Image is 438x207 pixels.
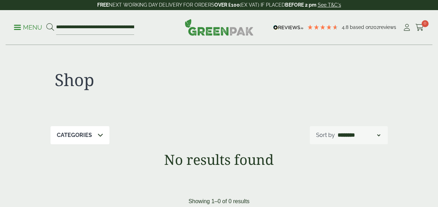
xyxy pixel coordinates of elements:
p: Menu [14,23,42,32]
img: GreenPak Supplies [185,19,254,36]
h1: No results found [32,151,407,168]
a: Menu [14,23,42,30]
h1: Shop [55,70,215,90]
strong: BEFORE 2 pm [285,2,316,8]
i: My Account [402,24,411,31]
strong: OVER £100 [214,2,240,8]
i: Cart [415,24,424,31]
a: 0 [415,22,424,33]
p: Showing 1–0 of 0 results [189,197,249,206]
a: See T&C's [318,2,341,8]
span: Based on [350,24,371,30]
img: REVIEWS.io [273,25,303,30]
span: reviews [379,24,396,30]
span: 4.8 [342,24,350,30]
strong: FREE [97,2,109,8]
p: Categories [57,131,92,139]
span: 202 [371,24,379,30]
p: Sort by [316,131,335,139]
div: 4.79 Stars [307,24,338,30]
select: Shop order [336,131,382,139]
span: 0 [422,20,429,27]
